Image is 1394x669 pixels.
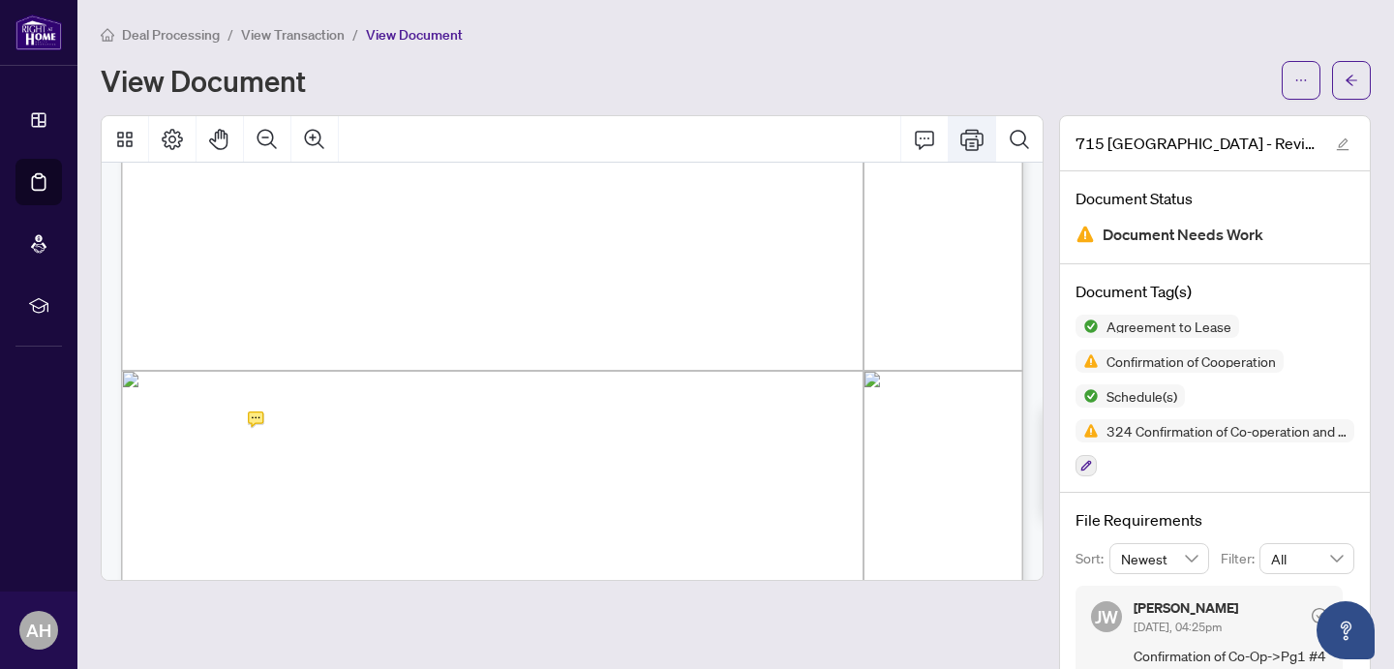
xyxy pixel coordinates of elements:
[366,26,463,44] span: View Document
[352,23,358,46] li: /
[15,15,62,50] img: logo
[26,617,51,644] span: AH
[1294,74,1308,87] span: ellipsis
[1076,508,1354,532] h4: File Requirements
[1076,225,1095,244] img: Document Status
[101,28,114,42] span: home
[1221,548,1259,569] p: Filter:
[1095,603,1118,630] span: JW
[122,26,220,44] span: Deal Processing
[1099,319,1239,333] span: Agreement to Lease
[1076,132,1318,155] span: 715 [GEOGRAPHIC_DATA] - Revised.pdf
[1076,280,1354,303] h4: Document Tag(s)
[1134,620,1222,634] span: [DATE], 04:25pm
[1076,315,1099,338] img: Status Icon
[1099,424,1354,438] span: 324 Confirmation of Co-operation and Representation - Tenant/Landlord
[1076,350,1099,373] img: Status Icon
[241,26,345,44] span: View Transaction
[1076,384,1099,408] img: Status Icon
[1345,74,1358,87] span: arrow-left
[1271,544,1343,573] span: All
[1134,601,1238,615] h5: [PERSON_NAME]
[1336,137,1349,151] span: edit
[1312,608,1327,623] span: check-circle
[1103,222,1263,248] span: Document Needs Work
[1099,389,1185,403] span: Schedule(s)
[1076,419,1099,442] img: Status Icon
[1076,548,1109,569] p: Sort:
[101,65,306,96] h1: View Document
[1317,601,1375,659] button: Open asap
[1121,544,1198,573] span: Newest
[227,23,233,46] li: /
[1076,187,1354,210] h4: Document Status
[1099,354,1284,368] span: Confirmation of Cooperation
